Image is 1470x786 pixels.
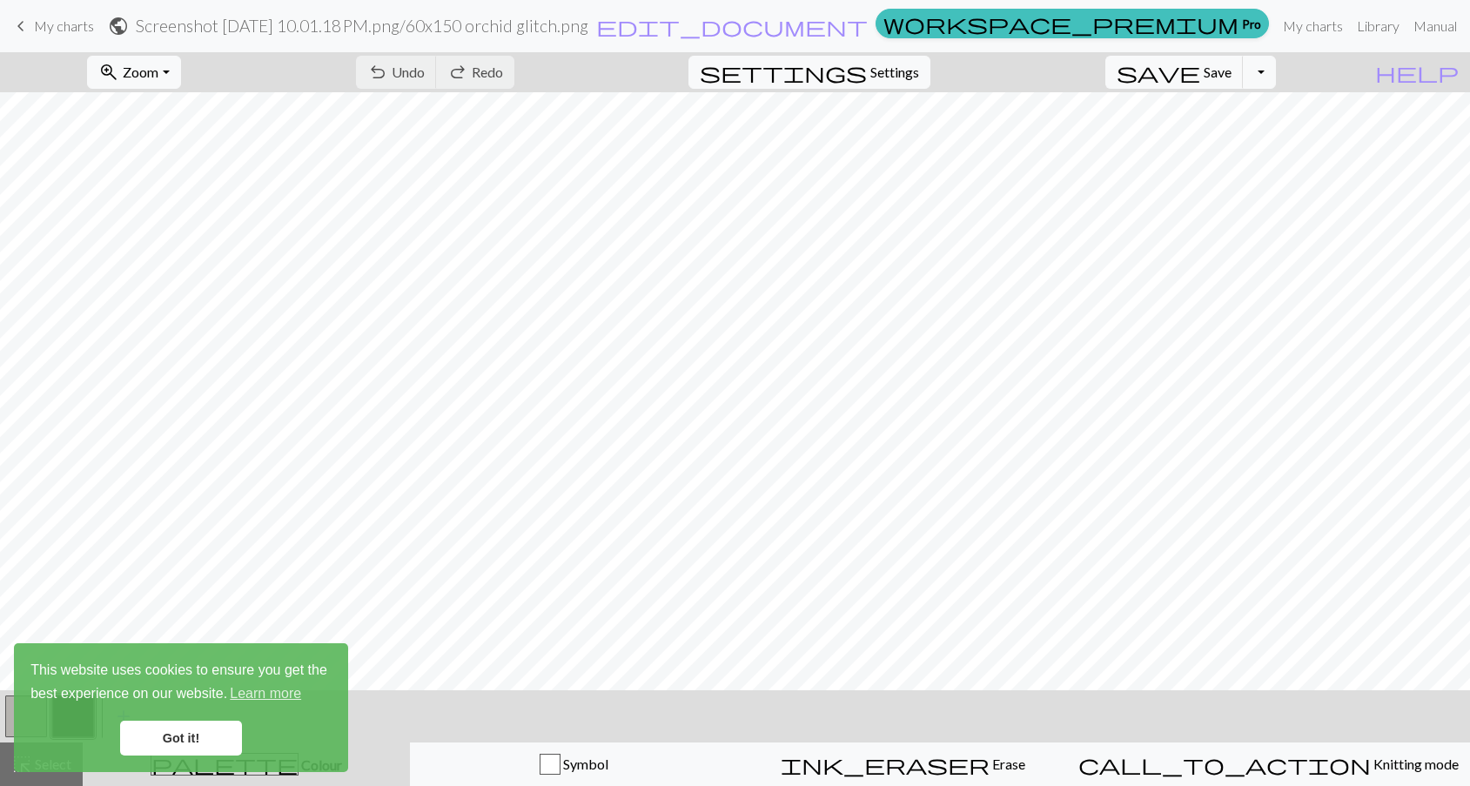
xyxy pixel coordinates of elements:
a: Manual [1406,9,1464,44]
span: My charts [34,17,94,34]
a: Pro [876,9,1269,38]
span: This website uses cookies to ensure you get the best experience on our website. [30,660,332,707]
button: Save [1105,56,1244,89]
span: ink_eraser [781,752,990,776]
span: keyboard_arrow_left [10,14,31,38]
button: Symbol [410,742,739,786]
span: Knitting mode [1371,756,1459,772]
a: Library [1350,9,1406,44]
div: cookieconsent [14,643,348,772]
a: learn more about cookies [227,681,304,707]
button: Zoom [87,56,180,89]
h2: Screenshot [DATE] 10.01.18 PM.png / 60x150 orchid glitch.png [136,16,588,36]
span: call_to_action [1078,752,1371,776]
span: Symbol [560,756,608,772]
span: help [1375,60,1459,84]
button: Knitting mode [1067,742,1470,786]
span: save [1117,60,1200,84]
span: Zoom [123,64,158,80]
span: public [108,14,129,38]
span: zoom_in [98,60,119,84]
a: My charts [10,11,94,41]
span: Settings [870,62,919,83]
span: highlight_alt [11,752,32,776]
button: Erase [738,742,1067,786]
span: edit_document [596,14,868,38]
a: My charts [1276,9,1350,44]
a: dismiss cookie message [120,721,242,756]
span: workspace_premium [883,11,1238,36]
span: settings [700,60,867,84]
i: Settings [700,62,867,83]
span: Save [1204,64,1232,80]
span: Erase [990,756,1025,772]
button: SettingsSettings [688,56,930,89]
